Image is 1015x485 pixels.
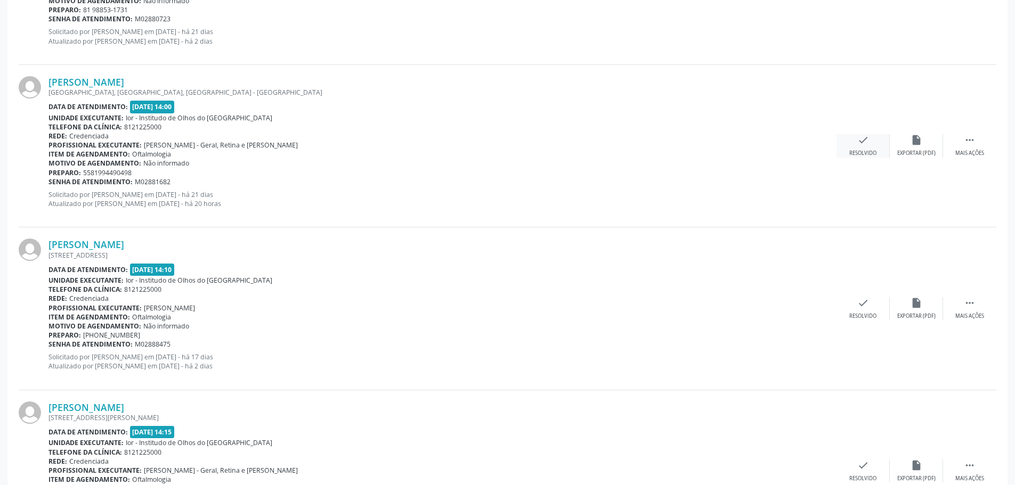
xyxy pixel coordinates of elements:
img: img [19,239,41,261]
i:  [964,297,976,309]
span: 8121225000 [124,122,161,131]
span: Credenciada [69,131,109,141]
b: Unidade executante: [48,438,124,447]
b: Item de agendamento: [48,150,130,159]
b: Senha de atendimento: [48,340,133,349]
span: Oftalmologia [132,475,171,484]
b: Motivo de agendamento: [48,159,141,168]
div: Exportar (PDF) [897,475,936,482]
b: Profissional executante: [48,466,142,475]
b: Senha de atendimento: [48,14,133,23]
div: Resolvido [849,150,876,157]
div: Exportar (PDF) [897,150,936,157]
b: Profissional executante: [48,303,142,313]
span: [PERSON_NAME] - Geral, Retina e [PERSON_NAME] [144,141,298,150]
span: [DATE] 14:00 [130,101,175,113]
b: Senha de atendimento: [48,177,133,186]
span: [DATE] 14:10 [130,264,175,276]
b: Telefone da clínica: [48,122,122,131]
b: Telefone da clínica: [48,448,122,457]
b: Data de atendimento: [48,102,128,111]
i: check [857,297,869,309]
span: Ior - Institudo de Olhos do [GEOGRAPHIC_DATA] [126,113,272,122]
i: insert_drive_file [911,459,922,471]
span: M02888475 [135,340,170,349]
span: 81 98853-1731 [83,5,128,14]
div: Exportar (PDF) [897,313,936,320]
span: Não informado [143,322,189,331]
p: Solicitado por [PERSON_NAME] em [DATE] - há 21 dias Atualizado por [PERSON_NAME] em [DATE] - há 2... [48,190,837,208]
span: M02881682 [135,177,170,186]
p: Solicitado por [PERSON_NAME] em [DATE] - há 17 dias Atualizado por [PERSON_NAME] em [DATE] - há 2... [48,352,837,371]
span: [PERSON_NAME] - Geral, Retina e [PERSON_NAME] [144,466,298,475]
b: Preparo: [48,168,81,177]
div: Resolvido [849,475,876,482]
span: Ior - Institudo de Olhos do [GEOGRAPHIC_DATA] [126,438,272,447]
b: Rede: [48,131,67,141]
img: img [19,401,41,424]
i: insert_drive_file [911,134,922,146]
b: Preparo: [48,5,81,14]
b: Rede: [48,294,67,303]
span: 5581994490498 [83,168,132,177]
div: [STREET_ADDRESS][PERSON_NAME] [48,413,837,422]
div: [STREET_ADDRESS] [48,251,837,260]
b: Motivo de agendamento: [48,322,141,331]
a: [PERSON_NAME] [48,401,124,413]
a: [PERSON_NAME] [48,239,124,250]
b: Data de atendimento: [48,265,128,274]
i: check [857,134,869,146]
div: Mais ações [955,475,984,482]
i: check [857,459,869,471]
b: Item de agendamento: [48,313,130,322]
span: [PERSON_NAME] [144,303,195,313]
span: Oftalmologia [132,150,171,159]
i:  [964,459,976,471]
div: Mais ações [955,313,984,320]
b: Rede: [48,457,67,466]
span: Ior - Institudo de Olhos do [GEOGRAPHIC_DATA] [126,276,272,285]
b: Item de agendamento: [48,475,130,484]
b: Data de atendimento: [48,428,128,437]
span: M02880723 [135,14,170,23]
span: 8121225000 [124,448,161,457]
b: Preparo: [48,331,81,340]
span: Credenciada [69,457,109,466]
b: Unidade executante: [48,113,124,122]
i:  [964,134,976,146]
span: Oftalmologia [132,313,171,322]
div: Mais ações [955,150,984,157]
span: [DATE] 14:15 [130,426,175,438]
span: 8121225000 [124,285,161,294]
div: Resolvido [849,313,876,320]
i: insert_drive_file [911,297,922,309]
b: Telefone da clínica: [48,285,122,294]
span: [PHONE_NUMBER] [83,331,140,340]
b: Unidade executante: [48,276,124,285]
a: [PERSON_NAME] [48,76,124,88]
img: img [19,76,41,98]
b: Profissional executante: [48,141,142,150]
span: Não informado [143,159,189,168]
span: Credenciada [69,294,109,303]
div: [GEOGRAPHIC_DATA], [GEOGRAPHIC_DATA], [GEOGRAPHIC_DATA] - [GEOGRAPHIC_DATA] [48,88,837,97]
p: Solicitado por [PERSON_NAME] em [DATE] - há 21 dias Atualizado por [PERSON_NAME] em [DATE] - há 2... [48,27,837,45]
